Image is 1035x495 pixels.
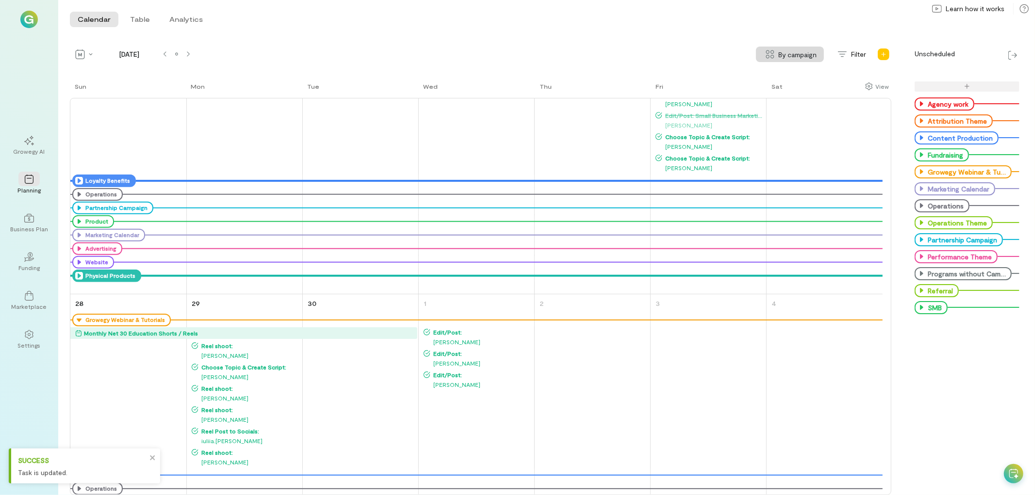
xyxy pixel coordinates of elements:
[149,452,156,463] button: close
[198,406,301,414] span: Reel shoot:
[651,81,665,98] a: Friday
[72,215,114,228] div: Product
[83,177,130,185] div: Loyalty Benefits
[72,270,141,282] div: Physical Products
[925,303,942,312] div: SMB
[72,256,114,269] div: Website
[192,372,301,382] div: [PERSON_NAME]
[662,133,765,141] span: Choose Topic & Create Script:
[946,4,1004,14] span: Learn how it works
[83,258,108,266] div: Website
[72,314,171,326] div: Growegy Webinar & Tutorials
[540,82,552,90] div: Thu
[12,206,47,240] a: Business Plan
[84,328,198,338] div: Monthly Net 30 Education Shorts / Reels
[75,82,86,90] div: Sun
[851,49,866,59] span: Filter
[656,163,765,173] div: [PERSON_NAME]
[779,49,817,60] span: By campaign
[915,267,1012,280] div: Programs without Campaigns
[925,253,992,261] div: Performance Theme
[17,186,41,194] div: Planning
[190,296,202,310] a: September 29, 2025
[538,296,545,310] a: October 2, 2025
[915,301,948,314] div: SMB
[925,168,1006,176] div: Growegy Webinar & Tutorials
[192,393,301,403] div: [PERSON_NAME]
[915,233,1003,246] div: Partnership Campaign
[915,165,1012,178] div: Growegy Webinar & Tutorials
[767,81,785,98] a: Saturday
[925,219,987,227] div: Operations Theme
[925,202,964,210] div: Operations
[83,245,116,253] div: Advertising
[198,427,301,435] span: Reel Post to Socials:
[72,229,145,241] div: Marketing Calendar
[72,188,123,201] div: Operations
[430,371,533,379] span: Edit/Post:
[192,457,301,467] div: [PERSON_NAME]
[423,82,438,90] div: Wed
[122,12,158,27] button: Table
[656,82,663,90] div: Fri
[915,114,993,128] div: Attribution Theme
[83,316,165,324] div: Growegy Webinar & Tutorials
[83,191,117,198] div: Operations
[192,415,301,424] div: [PERSON_NAME]
[12,167,47,202] a: Planning
[925,185,989,193] div: Marketing Calendar
[430,350,533,357] span: Edit/Post:
[875,82,889,91] div: View
[83,485,117,493] div: Operations
[192,436,301,446] div: iuliia.[PERSON_NAME]
[198,342,301,350] span: Reel shoot:
[424,380,533,389] div: [PERSON_NAME]
[422,296,428,310] a: October 1, 2025
[915,250,998,263] div: Performance Theme
[72,482,123,495] div: Operations
[656,142,765,151] div: [PERSON_NAME]
[662,154,765,162] span: Choose Topic & Create Script:
[424,337,533,347] div: [PERSON_NAME]
[83,272,135,280] div: Physical Products
[70,12,118,27] button: Calendar
[876,47,891,62] div: Add new
[14,147,45,155] div: Growegy AI
[925,151,963,159] div: Fundraising
[12,128,47,163] a: Growegy AI
[662,112,765,119] span: Edit/Post: Small Business Marketing: Expanding Your Reach with Additional Audiences
[915,131,999,144] div: Content Production
[10,225,48,233] div: Business Plan
[192,351,301,360] div: [PERSON_NAME]
[915,284,959,297] div: Referral
[915,199,969,212] div: Operations
[863,80,891,93] div: Show columns
[198,448,301,456] span: Reel shoot:
[12,322,47,357] a: Settings
[186,81,207,98] a: Monday
[70,81,88,98] a: Sunday
[72,175,136,187] div: Loyalty Benefits
[198,363,301,371] span: Choose Topic & Create Script:
[83,231,139,239] div: Marketing Calendar
[535,81,554,98] a: Thursday
[925,117,987,125] div: Attribution Theme
[925,270,1006,278] div: Programs without Campaigns
[925,134,993,142] div: Content Production
[915,97,974,111] div: Agency work
[18,455,147,465] div: Success
[72,242,122,255] div: Advertising
[302,81,321,98] a: Tuesday
[925,100,969,108] div: Agency work
[656,99,765,109] div: [PERSON_NAME]
[925,287,953,295] div: Referral
[18,467,147,478] div: Task is updated.
[925,236,997,244] div: Partnership Campaign
[162,12,211,27] button: Analytics
[72,202,153,214] div: Partnership Campaign
[915,182,995,195] div: Marketing Calendar
[12,244,47,279] a: Funding
[418,81,440,98] a: Wednesday
[430,328,533,336] span: Edit/Post:
[307,82,319,90] div: Tue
